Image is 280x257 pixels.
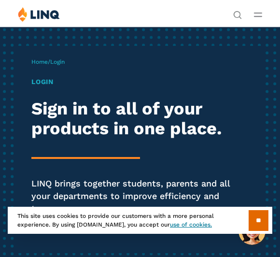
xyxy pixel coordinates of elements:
button: Open Main Menu [254,9,262,20]
button: Open Search Bar [233,10,242,18]
img: LINQ | K‑12 Software [18,7,60,22]
span: Login [50,58,65,65]
a: use of cookies. [170,221,212,228]
div: This site uses cookies to provide our customers with a more personal experience. By using [DOMAIN... [8,207,272,234]
span: / [31,58,65,65]
nav: Utility Navigation [233,7,242,18]
h1: Login [31,77,248,87]
p: LINQ brings together students, parents and all your departments to improve efficiency and transpa... [31,177,248,214]
a: Home [31,58,48,65]
h2: Sign in to all of your products in one place. [31,99,248,139]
